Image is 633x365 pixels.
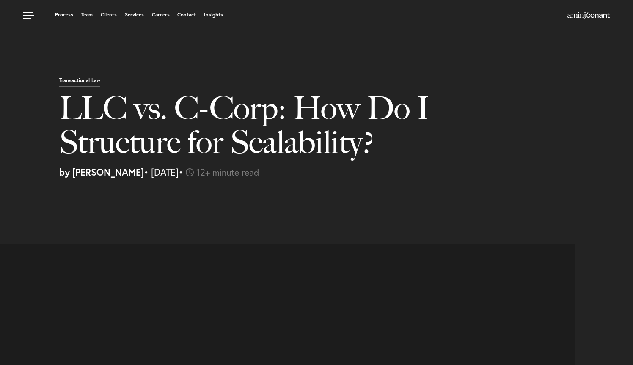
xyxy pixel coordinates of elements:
span: • [179,166,183,178]
strong: by [PERSON_NAME] [59,166,144,178]
a: Clients [101,12,117,17]
a: Insights [204,12,223,17]
p: • [DATE] [59,167,627,177]
a: Home [567,12,610,19]
span: 12+ minute read [196,166,259,178]
img: icon-time-light.svg [186,168,194,176]
h1: LLC vs. C-Corp: How Do I Structure for Scalability? [59,91,457,167]
a: Team [81,12,93,17]
a: Contact [177,12,196,17]
a: Process [55,12,73,17]
a: Careers [152,12,170,17]
img: Amini & Conant [567,12,610,19]
p: Transactional Law [59,78,100,87]
a: Services [125,12,144,17]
